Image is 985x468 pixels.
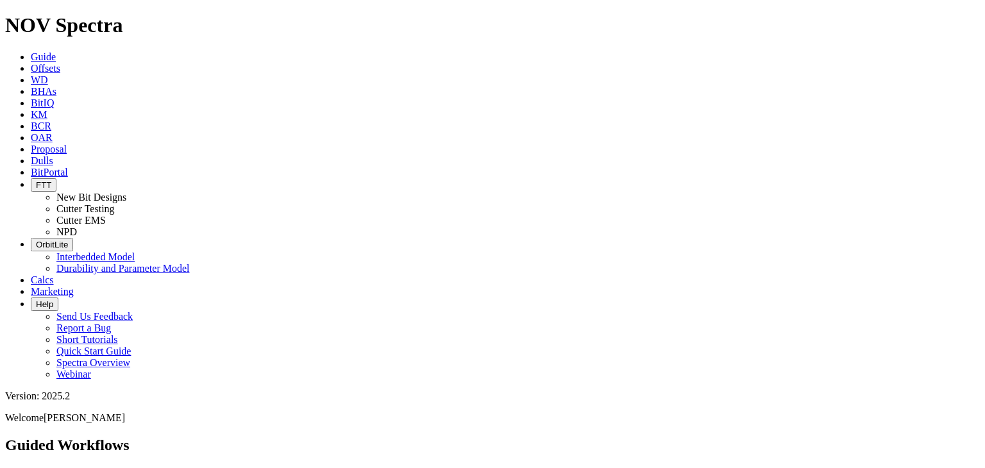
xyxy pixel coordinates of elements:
[31,97,54,108] a: BitIQ
[56,192,126,203] a: New Bit Designs
[31,63,60,74] a: Offsets
[31,155,53,166] a: Dulls
[56,322,111,333] a: Report a Bug
[56,357,130,368] a: Spectra Overview
[5,390,980,402] div: Version: 2025.2
[36,180,51,190] span: FTT
[5,13,980,37] h1: NOV Spectra
[44,412,125,423] span: [PERSON_NAME]
[56,203,115,214] a: Cutter Testing
[31,144,67,155] a: Proposal
[31,286,74,297] a: Marketing
[56,311,133,322] a: Send Us Feedback
[56,226,77,237] a: NPD
[31,86,56,97] a: BHAs
[56,215,106,226] a: Cutter EMS
[56,369,91,380] a: Webinar
[31,167,68,178] a: BitPortal
[31,121,51,131] a: BCR
[56,251,135,262] a: Interbedded Model
[31,178,56,192] button: FTT
[31,51,56,62] a: Guide
[31,238,73,251] button: OrbitLite
[56,346,131,356] a: Quick Start Guide
[5,412,980,424] p: Welcome
[31,274,54,285] a: Calcs
[36,299,53,309] span: Help
[56,334,118,345] a: Short Tutorials
[31,132,53,143] a: OAR
[5,437,980,454] h2: Guided Workflows
[31,74,48,85] a: WD
[56,263,190,274] a: Durability and Parameter Model
[31,109,47,120] a: KM
[36,240,68,249] span: OrbitLite
[31,297,58,311] button: Help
